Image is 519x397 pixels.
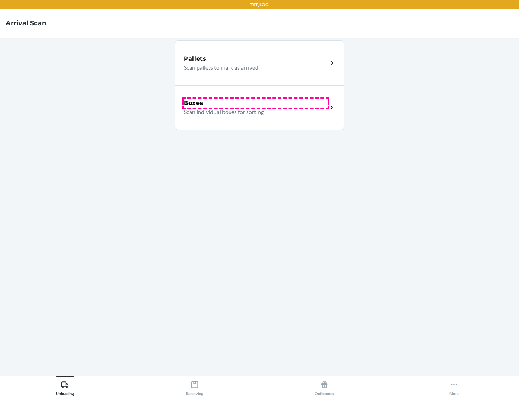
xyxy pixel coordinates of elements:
[186,378,203,396] div: Receiving
[184,63,322,72] p: Scan pallets to mark as arrived
[449,378,459,396] div: More
[56,378,74,396] div: Unloading
[315,378,334,396] div: Outbounds
[259,376,389,396] button: Outbounds
[184,54,207,63] h5: Pallets
[6,18,46,28] h4: Arrival Scan
[389,376,519,396] button: More
[184,99,204,108] h5: Boxes
[250,1,269,8] p: TST_LOG
[130,376,259,396] button: Receiving
[175,85,344,130] a: BoxesScan individual boxes for sorting
[175,40,344,85] a: PalletsScan pallets to mark as arrived
[184,108,322,116] p: Scan individual boxes for sorting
